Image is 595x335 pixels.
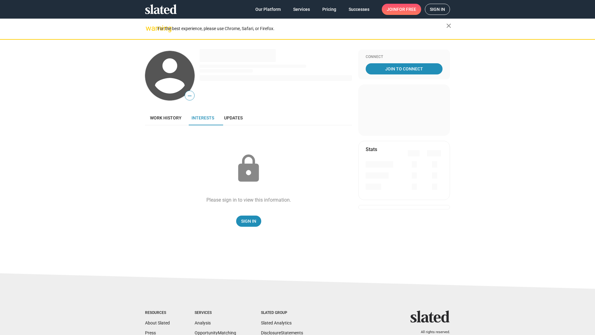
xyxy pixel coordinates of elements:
[157,25,446,33] div: For the best experience, please use Chrome, Safari, or Firefox.
[288,4,315,15] a: Services
[387,4,416,15] span: Join
[430,4,445,15] span: Sign in
[145,320,170,325] a: About Slated
[367,63,441,74] span: Join To Connect
[255,4,281,15] span: Our Platform
[206,197,291,203] div: Please sign in to view this information.
[145,110,187,125] a: Work history
[241,216,256,227] span: Sign In
[192,115,214,120] span: Interests
[187,110,219,125] a: Interests
[233,153,264,184] mat-icon: lock
[195,310,236,315] div: Services
[250,4,286,15] a: Our Platform
[349,4,369,15] span: Successes
[322,4,336,15] span: Pricing
[146,25,153,32] mat-icon: warning
[344,4,374,15] a: Successes
[185,92,194,100] span: —
[224,115,243,120] span: Updates
[293,4,310,15] span: Services
[219,110,248,125] a: Updates
[261,320,292,325] a: Slated Analytics
[150,115,182,120] span: Work history
[236,216,261,227] a: Sign In
[195,320,211,325] a: Analysis
[382,4,421,15] a: Joinfor free
[145,310,170,315] div: Resources
[425,4,450,15] a: Sign in
[397,4,416,15] span: for free
[445,22,452,29] mat-icon: close
[317,4,341,15] a: Pricing
[366,63,443,74] a: Join To Connect
[366,146,377,153] mat-card-title: Stats
[366,55,443,60] div: Connect
[261,310,303,315] div: Slated Group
